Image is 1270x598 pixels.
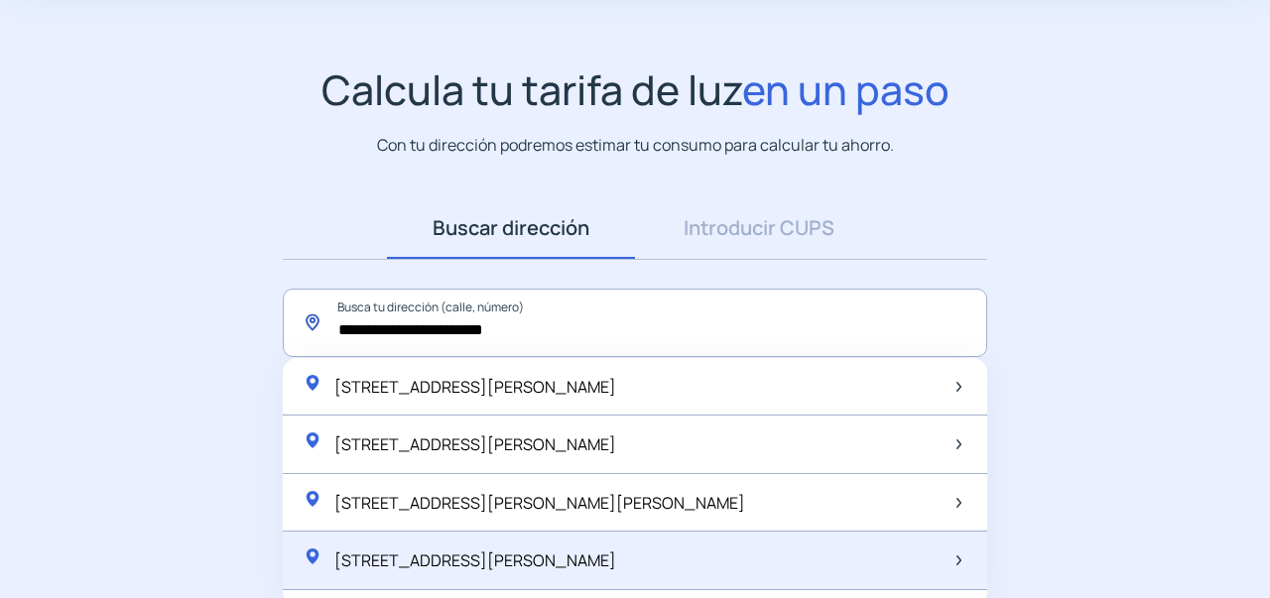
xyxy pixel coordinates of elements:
span: en un paso [742,61,950,117]
span: [STREET_ADDRESS][PERSON_NAME] [334,376,616,398]
img: location-pin-green.svg [303,373,322,393]
img: location-pin-green.svg [303,546,322,566]
span: [STREET_ADDRESS][PERSON_NAME] [334,549,616,571]
img: arrow-next-item.svg [956,382,961,392]
img: arrow-next-item.svg [956,439,961,449]
a: Buscar dirección [387,197,635,259]
span: [STREET_ADDRESS][PERSON_NAME][PERSON_NAME] [334,492,745,514]
h1: Calcula tu tarifa de luz [321,65,950,114]
span: [STREET_ADDRESS][PERSON_NAME] [334,433,616,455]
img: arrow-next-item.svg [956,555,961,565]
a: Introducir CUPS [635,197,883,259]
img: arrow-next-item.svg [956,498,961,508]
p: Con tu dirección podremos estimar tu consumo para calcular tu ahorro. [377,133,894,158]
img: location-pin-green.svg [303,489,322,509]
img: location-pin-green.svg [303,430,322,450]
